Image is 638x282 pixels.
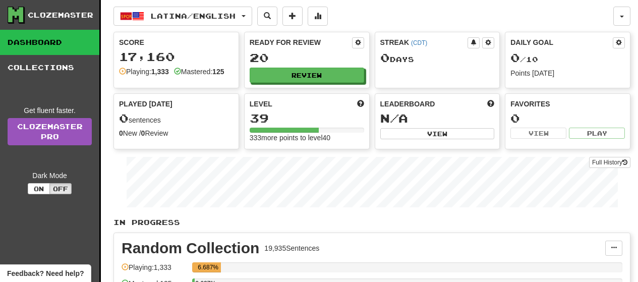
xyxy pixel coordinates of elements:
div: Points [DATE] [510,68,625,78]
button: Review [250,68,364,83]
span: Played [DATE] [119,99,172,109]
button: More stats [308,7,328,26]
button: Full History [589,157,630,168]
a: (CDT) [411,39,427,46]
a: ClozemasterPro [8,118,92,145]
strong: 125 [212,68,224,76]
div: Get fluent faster. [8,105,92,116]
div: Score [119,37,234,47]
strong: 1,333 [151,68,169,76]
div: sentences [119,112,234,125]
div: Day s [380,51,495,65]
div: Playing: 1,333 [122,262,187,279]
div: New / Review [119,128,234,138]
div: 20 [250,51,364,64]
span: Level [250,99,272,109]
div: 6.687% [195,262,221,272]
p: In Progress [113,217,630,228]
div: 19,935 Sentences [264,243,319,253]
span: Score more points to level up [357,99,364,109]
span: 0 [119,111,129,125]
div: 333 more points to level 40 [250,133,364,143]
button: Latina/English [113,7,252,26]
strong: 0 [141,129,145,137]
div: Streak [380,37,468,47]
div: Mastered: [174,67,224,77]
span: N/A [380,111,408,125]
div: 39 [250,112,364,125]
button: Play [569,128,625,139]
div: Favorites [510,99,625,109]
div: Clozemaster [28,10,93,20]
strong: 0 [119,129,123,137]
div: Playing: [119,67,169,77]
button: Off [49,183,72,194]
div: Daily Goal [510,37,613,48]
span: Leaderboard [380,99,435,109]
button: View [380,128,495,139]
button: Add sentence to collection [282,7,303,26]
span: This week in points, UTC [487,99,494,109]
div: Dark Mode [8,171,92,181]
div: Random Collection [122,241,259,256]
button: View [510,128,566,139]
span: / 10 [510,55,538,64]
button: On [28,183,50,194]
div: Ready for Review [250,37,352,47]
span: Open feedback widget [7,268,84,278]
div: 17,160 [119,50,234,63]
span: 0 [380,50,390,65]
span: Latina / English [151,12,236,20]
button: Search sentences [257,7,277,26]
span: 0 [510,50,520,65]
div: 0 [510,112,625,125]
